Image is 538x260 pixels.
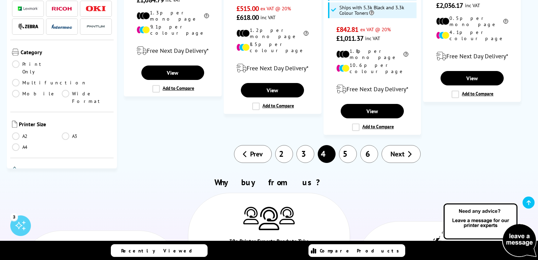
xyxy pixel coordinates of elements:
[260,14,276,21] span: inc VAT
[12,79,87,86] a: Multifunction
[227,59,318,78] div: modal_delivery
[243,207,259,224] img: Printer Experts
[360,145,378,163] a: 6
[441,71,503,85] a: View
[308,244,405,257] a: Compare Products
[382,145,421,163] a: Next
[18,22,38,31] a: Zebra
[19,167,112,175] span: Colour or Mono
[327,80,418,99] div: modal_delivery
[241,83,304,97] a: View
[352,123,394,131] label: Add to Compare
[275,145,293,163] a: 2
[137,10,209,22] li: 1.3p per mono page
[16,177,522,188] h2: Why buy from us?
[18,23,38,30] img: Zebra
[436,1,463,10] span: £2,036.17
[51,4,72,13] a: Ricoh
[436,15,508,27] li: 0.5p per mono page
[279,207,295,224] img: Printer Experts
[250,150,263,158] span: Prev
[234,145,272,163] a: Prev
[121,248,199,254] span: Recently Viewed
[236,13,259,22] span: £618.00
[152,85,194,93] label: Add to Compare
[12,132,62,140] a: A2
[339,145,357,163] a: 5
[85,6,106,12] img: OKI
[18,4,38,13] a: Lexmark
[51,22,72,31] a: Intermec
[12,143,62,151] a: A4
[12,60,62,75] a: Print Only
[51,24,72,29] img: Intermec
[259,207,279,231] img: Printer Experts
[62,132,112,140] a: A3
[336,62,408,74] li: 10.6p per colour page
[336,48,408,60] li: 1.8p per mono page
[236,27,308,39] li: 1.2p per mono page
[85,4,106,13] a: OKI
[296,145,314,163] a: 3
[390,150,405,158] span: Next
[336,34,363,43] span: £1,011.37
[236,41,308,54] li: 8.5p per colour page
[51,7,72,11] img: Ricoh
[320,248,403,254] span: Compare Products
[452,91,493,98] label: Add to Compare
[12,121,17,128] img: Printer Size
[252,103,294,110] label: Add to Compare
[360,26,391,33] span: ex VAT @ 20%
[465,2,480,9] span: inc VAT
[260,5,291,12] span: ex VAT @ 20%
[12,167,17,174] img: Colour or Mono
[229,237,309,257] div: 30+ Printer Experts Ready to Take Your Call
[111,244,208,257] a: Recently Viewed
[365,35,380,42] span: inc VAT
[62,90,112,105] a: Wide Format
[19,121,112,129] span: Printer Size
[336,25,359,34] span: £842.81
[236,4,259,13] span: £515.00
[427,47,517,66] div: modal_delivery
[137,24,209,36] li: 9.1p per colour page
[10,213,18,221] div: 3
[141,66,204,80] a: View
[436,29,508,42] li: 4.1p per colour page
[339,5,415,16] span: Ships with 5.3k Black and 3.3k Colour Toners
[85,22,106,31] img: Pantum
[442,202,538,259] img: Open Live Chat window
[21,49,112,57] span: Category
[341,104,403,118] a: View
[18,7,38,11] img: Lexmark
[128,41,218,60] div: modal_delivery
[12,90,62,105] a: Mobile
[12,49,19,56] img: Category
